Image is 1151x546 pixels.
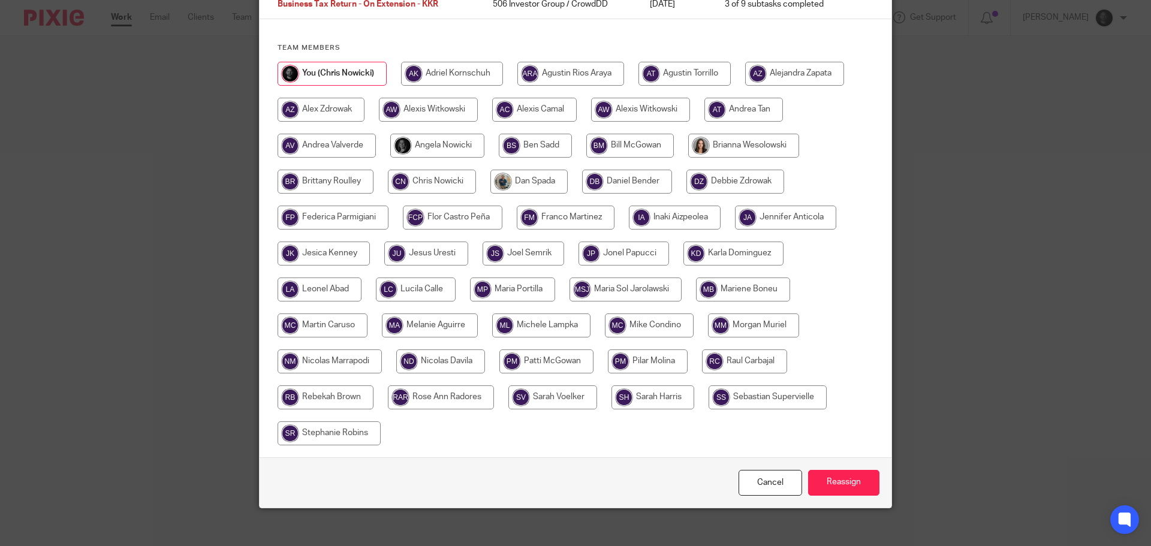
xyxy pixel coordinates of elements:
[278,43,873,53] h4: Team members
[739,470,802,496] a: Close this dialog window
[808,470,879,496] input: Reassign
[278,1,438,9] span: Business Tax Return - On Extension - KKR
